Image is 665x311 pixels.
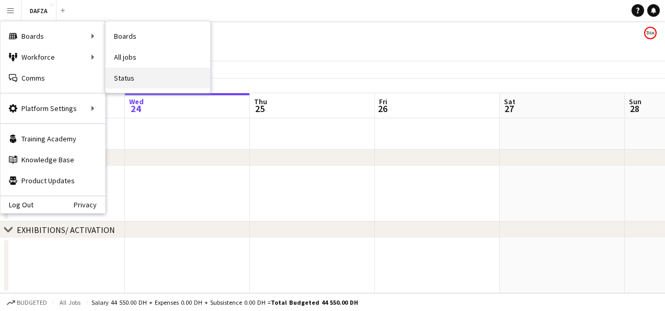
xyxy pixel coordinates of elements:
a: Knowledge Base [1,149,105,170]
span: Sun [629,97,641,106]
span: Fri [379,97,387,106]
div: Salary 44 550.00 DH + Expenses 0.00 DH + Subsistence 0.00 DH = [91,298,358,306]
span: 25 [253,103,267,115]
a: Log Out [1,201,33,209]
span: Thu [254,97,267,106]
a: Privacy [74,201,105,209]
span: Budgeted [17,299,47,306]
span: 26 [377,103,387,115]
div: EXHIBITIONS/ ACTIVATION [17,225,115,235]
div: Boards [1,26,105,47]
span: Sat [504,97,515,106]
a: All jobs [106,47,210,68]
span: Wed [129,97,144,106]
span: Total Budgeted 44 550.00 DH [271,298,358,306]
button: DAFZA [21,1,56,21]
a: Training Academy [1,128,105,149]
a: Comms [1,68,105,88]
span: 24 [128,103,144,115]
a: Status [106,68,210,88]
a: Boards [106,26,210,47]
div: Workforce [1,47,105,68]
a: Product Updates [1,170,105,191]
button: Budgeted [5,297,49,308]
span: 27 [502,103,515,115]
span: 28 [627,103,641,115]
app-user-avatar: THA_Sales Team [644,27,657,39]
span: All jobs [58,298,83,306]
div: Platform Settings [1,98,105,119]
